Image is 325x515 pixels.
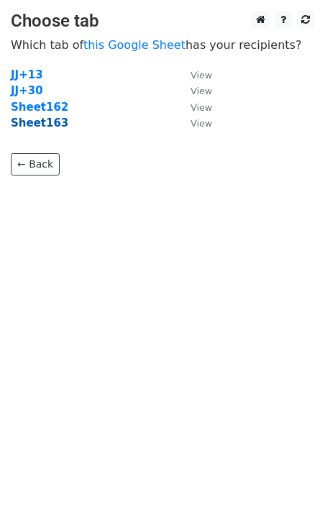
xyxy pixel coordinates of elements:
h3: Choose tab [11,11,314,32]
a: JJ+30 [11,84,43,97]
small: View [191,118,212,129]
p: Which tab of has your recipients? [11,37,314,53]
a: Sheet162 [11,101,68,114]
a: this Google Sheet [83,38,186,52]
a: Sheet163 [11,117,68,129]
a: JJ+13 [11,68,43,81]
small: View [191,86,212,96]
small: View [191,102,212,113]
iframe: Chat Widget [253,446,325,515]
small: View [191,70,212,81]
a: ← Back [11,153,60,176]
a: View [176,84,212,97]
a: View [176,101,212,114]
a: View [176,68,212,81]
a: View [176,117,212,129]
